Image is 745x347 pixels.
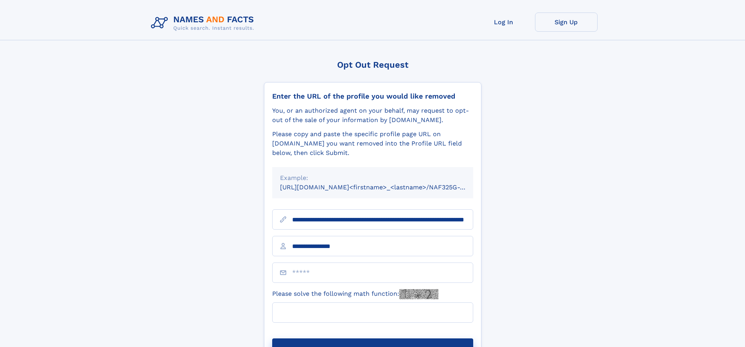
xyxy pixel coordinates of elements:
[272,106,473,125] div: You, or an authorized agent on your behalf, may request to opt-out of the sale of your informatio...
[272,92,473,101] div: Enter the URL of the profile you would like removed
[264,60,481,70] div: Opt Out Request
[472,13,535,32] a: Log In
[272,289,438,299] label: Please solve the following math function:
[148,13,260,34] img: Logo Names and Facts
[280,183,488,191] small: [URL][DOMAIN_NAME]<firstname>_<lastname>/NAF325G-xxxxxxxx
[272,129,473,158] div: Please copy and paste the specific profile page URL on [DOMAIN_NAME] you want removed into the Pr...
[535,13,598,32] a: Sign Up
[280,173,465,183] div: Example:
